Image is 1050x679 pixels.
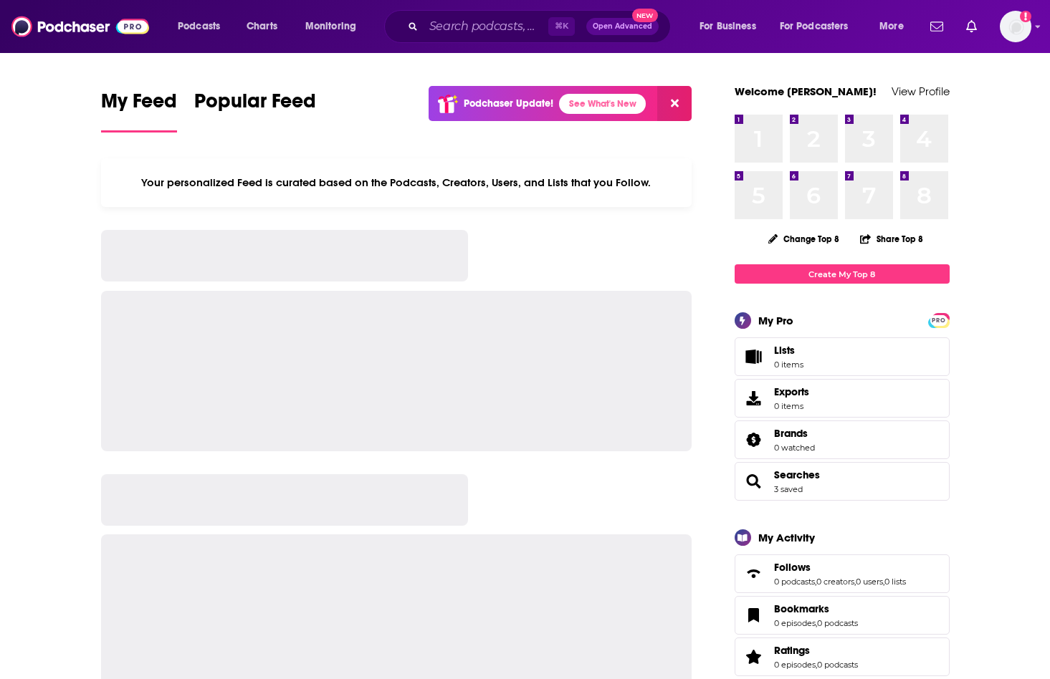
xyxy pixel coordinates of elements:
[774,385,809,398] span: Exports
[758,531,815,544] div: My Activity
[735,337,950,376] a: Lists
[740,430,768,450] a: Brands
[101,89,177,133] a: My Feed
[178,16,220,37] span: Podcasts
[632,9,658,22] span: New
[740,471,768,491] a: Searches
[1000,11,1031,42] img: User Profile
[760,230,849,248] button: Change Top 8
[774,360,803,370] span: 0 items
[194,89,316,133] a: Popular Feed
[740,347,768,367] span: Lists
[168,15,239,38] button: open menu
[774,468,820,481] a: Searches
[101,89,177,122] span: My Feed
[740,647,768,667] a: Ratings
[735,596,950,635] span: Bookmarks
[774,577,815,587] a: 0 podcasts
[774,401,809,411] span: 0 items
[774,561,906,574] a: Follows
[740,388,768,408] span: Exports
[735,85,877,98] a: Welcome [PERSON_NAME]!
[101,158,692,207] div: Your personalized Feed is curated based on the Podcasts, Creators, Users, and Lists that you Follow.
[758,314,793,327] div: My Pro
[774,344,803,357] span: Lists
[774,427,815,440] a: Brands
[559,94,646,114] a: See What's New
[816,660,817,670] span: ,
[548,17,575,36] span: ⌘ K
[774,660,816,670] a: 0 episodes
[237,15,286,38] a: Charts
[879,16,904,37] span: More
[735,637,950,676] span: Ratings
[740,605,768,625] a: Bookmarks
[700,16,756,37] span: For Business
[869,15,922,38] button: open menu
[774,443,815,453] a: 0 watched
[689,15,774,38] button: open menu
[774,618,816,628] a: 0 episodes
[780,16,849,37] span: For Podcasters
[464,97,553,110] p: Podchaser Update!
[774,602,829,615] span: Bookmarks
[735,420,950,459] span: Brands
[925,14,949,39] a: Show notifications dropdown
[883,577,884,587] span: ,
[892,85,950,98] a: View Profile
[586,18,659,35] button: Open AdvancedNew
[930,314,948,325] a: PRO
[774,602,858,615] a: Bookmarks
[774,644,810,657] span: Ratings
[816,577,854,587] a: 0 creators
[770,15,869,38] button: open menu
[740,564,768,584] a: Follows
[247,16,277,37] span: Charts
[884,577,906,587] a: 0 lists
[774,344,795,357] span: Lists
[1000,11,1031,42] button: Show profile menu
[194,89,316,122] span: Popular Feed
[859,225,924,253] button: Share Top 8
[424,15,548,38] input: Search podcasts, credits, & more...
[960,14,983,39] a: Show notifications dropdown
[735,264,950,284] a: Create My Top 8
[735,554,950,593] span: Follows
[815,577,816,587] span: ,
[1020,11,1031,22] svg: Add a profile image
[735,379,950,418] a: Exports
[817,618,858,628] a: 0 podcasts
[856,577,883,587] a: 0 users
[817,660,858,670] a: 0 podcasts
[398,10,684,43] div: Search podcasts, credits, & more...
[1000,11,1031,42] span: Logged in as LaurenOlvera101
[11,13,149,40] img: Podchaser - Follow, Share and Rate Podcasts
[774,427,808,440] span: Brands
[774,561,811,574] span: Follows
[816,618,817,628] span: ,
[774,484,803,494] a: 3 saved
[930,315,948,326] span: PRO
[735,462,950,501] span: Searches
[854,577,856,587] span: ,
[305,16,356,37] span: Monitoring
[593,23,652,30] span: Open Advanced
[295,15,375,38] button: open menu
[774,644,858,657] a: Ratings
